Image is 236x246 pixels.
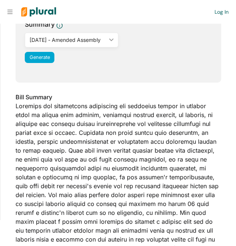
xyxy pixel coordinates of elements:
div: [DATE] - Amended Assembly [30,36,106,44]
h3: Bill Summary [16,93,221,102]
a: Log In [215,9,229,15]
h3: Summary [25,20,55,29]
img: Logo for Plural [16,0,62,24]
button: Generate [25,52,54,63]
span: Generate [30,54,50,60]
